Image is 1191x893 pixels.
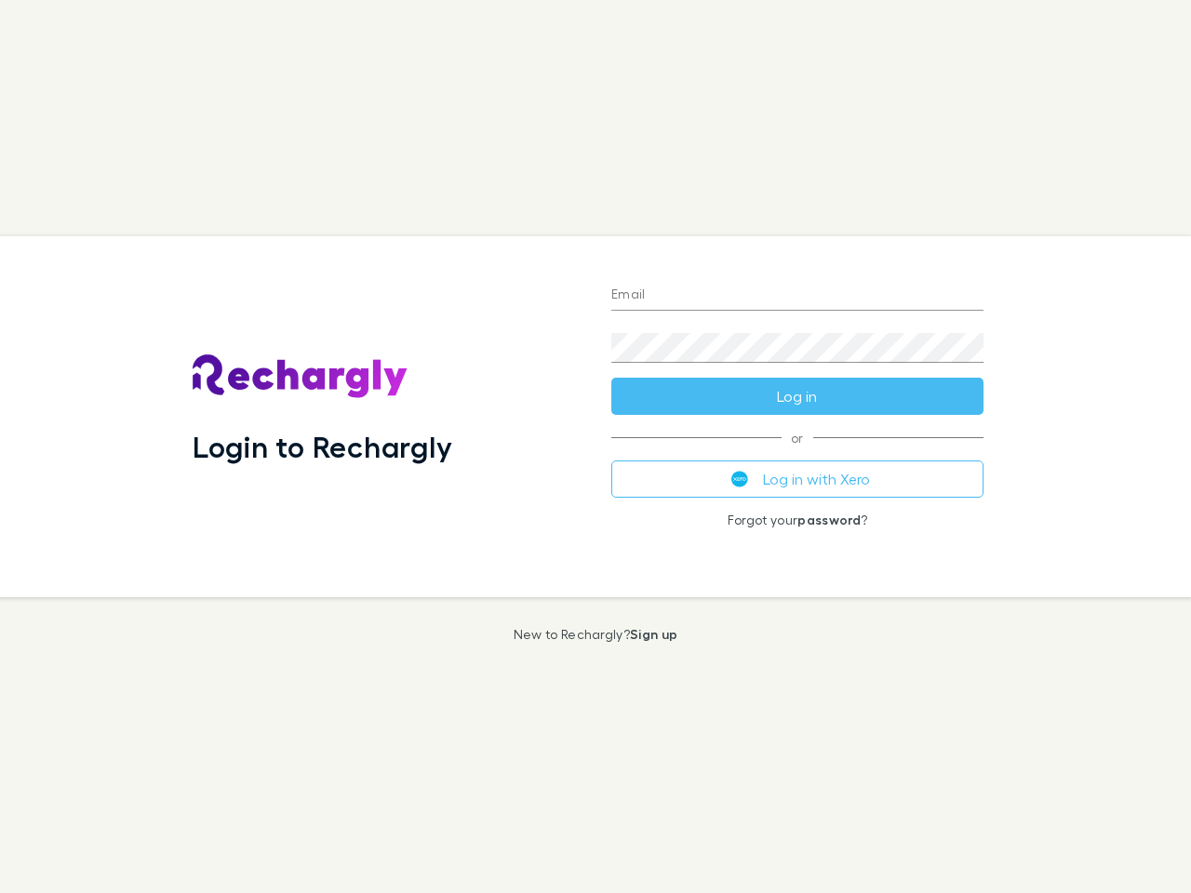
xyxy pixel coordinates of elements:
a: Sign up [630,626,677,642]
button: Log in [611,378,984,415]
img: Xero's logo [731,471,748,487]
button: Log in with Xero [611,460,984,498]
p: New to Rechargly? [514,627,678,642]
img: Rechargly's Logo [193,354,408,399]
a: password [797,512,861,527]
h1: Login to Rechargly [193,429,452,464]
span: or [611,437,984,438]
p: Forgot your ? [611,513,984,527]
